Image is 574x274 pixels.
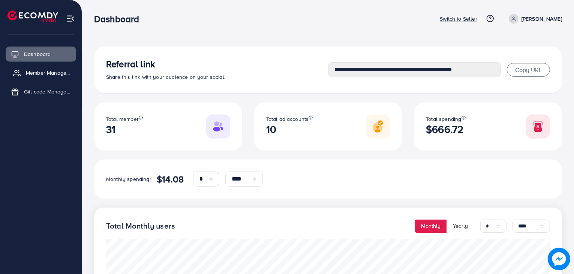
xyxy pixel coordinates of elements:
a: Gift code Management [6,84,76,99]
img: Responsive image [366,114,390,139]
span: Share this link with your audience on your social. [106,73,225,81]
button: Copy URL [507,63,550,77]
img: logo [7,11,58,22]
span: Dashboard [24,50,51,58]
a: [PERSON_NAME] [506,14,562,24]
button: Yearly [447,220,474,233]
h4: Total Monthly users [106,221,175,231]
img: image [548,248,570,270]
span: Member Management [26,69,72,77]
h3: Referral link [106,59,328,69]
h2: 31 [106,123,143,135]
h3: Dashboard [94,14,145,24]
span: Copy URL [515,66,542,74]
img: menu [66,14,75,23]
button: Monthly [415,220,447,233]
span: Total spending [426,115,461,123]
img: Responsive image [526,114,550,139]
span: Gift code Management [24,88,70,95]
span: Total member [106,115,139,123]
h2: 10 [266,123,313,135]
a: Member Management [6,65,76,80]
h4: $14.08 [157,174,184,185]
img: Responsive image [206,114,230,139]
p: Monthly spending: [106,175,151,184]
a: Dashboard [6,47,76,62]
span: Total ad accounts [266,115,309,123]
p: Switch to Seller [440,14,477,23]
h2: $666.72 [426,123,465,135]
p: [PERSON_NAME] [522,14,562,23]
